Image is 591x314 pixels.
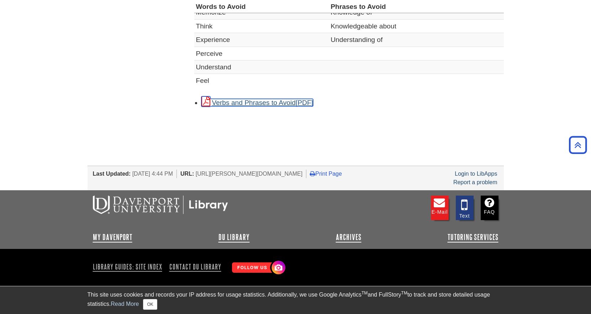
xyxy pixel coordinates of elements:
a: Read More [111,301,139,307]
a: Contact DU Library [167,261,224,273]
a: Text [456,196,474,220]
td: Understand [194,60,329,74]
a: DU Library [218,233,250,241]
a: My Davenport [93,233,132,241]
a: Login to LibApps [455,171,497,177]
td: Feel [194,74,329,87]
a: Library Guides: Site Index [93,261,165,273]
span: [DATE] 4:44 PM [132,171,173,177]
a: E-mail [431,196,449,220]
a: Report a problem [453,179,497,185]
sup: TM [401,291,407,296]
td: Knowledgeable about [329,19,503,33]
img: DU Libraries [93,196,228,214]
button: Close [143,299,157,310]
span: URL: [180,171,194,177]
a: FAQ [481,196,498,220]
a: Print Page [310,171,342,177]
span: [URL][PERSON_NAME][DOMAIN_NAME] [196,171,303,177]
a: Archives [336,233,362,241]
td: Think [194,19,329,33]
td: Perceive [194,47,329,60]
sup: TM [362,291,368,296]
td: Understanding of [329,33,503,47]
a: Back to Top [566,140,589,150]
a: Tutoring Services [448,233,498,241]
img: Follow Us! Instagram [228,258,287,278]
i: Print Page [310,171,315,176]
div: This site uses cookies and records your IP address for usage statistics. Additionally, we use Goo... [88,291,504,310]
a: Link opens in new window [201,99,313,106]
td: Experience [194,33,329,47]
span: Last Updated: [93,171,131,177]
